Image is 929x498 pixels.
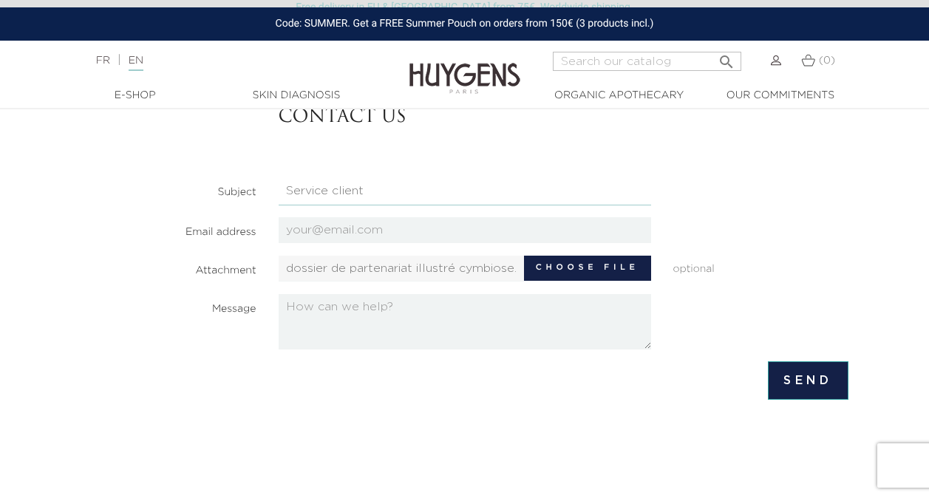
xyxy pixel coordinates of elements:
[70,217,268,240] label: Email address
[545,88,693,103] a: Organic Apothecary
[61,88,209,103] a: E-Shop
[768,361,848,400] input: Send
[819,55,835,66] span: (0)
[553,52,741,71] input: Search
[713,47,740,67] button: 
[70,294,268,317] label: Message
[89,52,376,69] div: |
[279,107,848,129] h3: Contact us
[279,217,651,243] input: your@email.com
[662,256,860,277] span: optional
[707,88,854,103] a: Our commitments
[70,177,268,200] label: Subject
[409,39,520,96] img: Huygens
[70,256,268,279] label: Attachment
[222,88,370,103] a: Skin Diagnosis
[129,55,143,71] a: EN
[96,55,110,66] a: FR
[718,49,735,66] i: 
